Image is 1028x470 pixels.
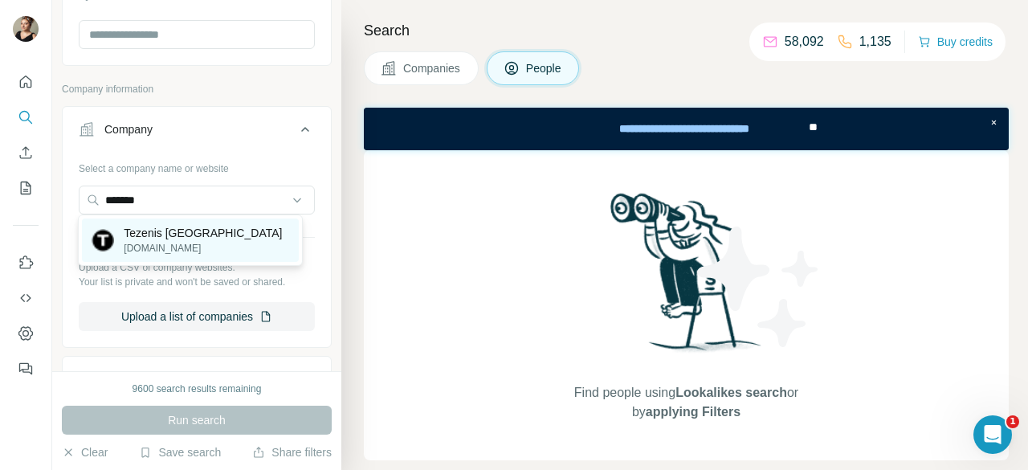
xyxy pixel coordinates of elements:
div: 9600 search results remaining [133,382,262,396]
button: Enrich CSV [13,138,39,167]
div: Select a company name or website [79,155,315,176]
span: Companies [403,60,462,76]
p: Company information [62,82,332,96]
button: Upload a list of companies [79,302,315,331]
button: Use Surfe on LinkedIn [13,248,39,277]
button: Quick start [13,67,39,96]
img: Surfe Illustration - Woman searching with binoculars [603,189,770,368]
span: Lookalikes search [675,386,787,399]
p: 58,092 [785,32,824,51]
button: Clear [62,444,108,460]
button: Share filters [252,444,332,460]
p: Your list is private and won't be saved or shared. [79,275,315,289]
button: Dashboard [13,319,39,348]
iframe: Banner [364,108,1009,150]
span: People [526,60,563,76]
button: Company [63,110,331,155]
p: 1,135 [859,32,891,51]
h4: Search [364,19,1009,42]
p: Tezenis [GEOGRAPHIC_DATA] [124,225,282,241]
button: Industry [63,360,331,398]
img: Surfe Illustration - Stars [687,215,831,359]
span: 1 [1006,415,1019,428]
button: My lists [13,174,39,202]
span: applying Filters [646,405,740,419]
button: Use Surfe API [13,284,39,313]
button: Search [13,103,39,132]
div: Company [104,121,153,137]
button: Buy credits [918,31,993,53]
img: Avatar [13,16,39,42]
p: [DOMAIN_NAME] [124,241,282,255]
span: Find people using or by [557,383,814,422]
button: Feedback [13,354,39,383]
img: Tezenis Parque Principado [92,229,114,251]
p: Upload a CSV of company websites. [79,260,315,275]
iframe: Intercom live chat [973,415,1012,454]
button: Save search [139,444,221,460]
